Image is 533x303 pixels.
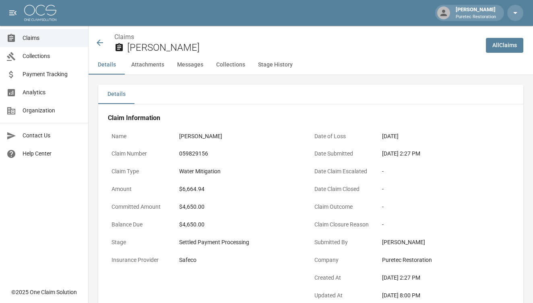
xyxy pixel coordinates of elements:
[108,252,176,268] p: Insurance Provider
[311,181,378,197] p: Date Claim Closed
[23,52,82,60] span: Collections
[311,199,378,215] p: Claim Outcome
[179,220,307,229] div: $4,650.00
[98,85,134,104] button: Details
[23,106,82,115] span: Organization
[23,131,82,140] span: Contact Us
[23,149,82,158] span: Help Center
[382,291,510,300] div: [DATE] 8:00 PM
[108,199,176,215] p: Committed Amount
[311,235,378,250] p: Submitted By
[127,42,479,54] h2: [PERSON_NAME]
[382,185,510,193] div: -
[382,220,510,229] div: -
[114,32,479,42] nav: breadcrumb
[179,203,307,211] div: $4,650.00
[108,217,176,232] p: Balance Due
[252,55,299,75] button: Stage History
[24,5,56,21] img: ocs-logo-white-transparent.png
[89,55,125,75] button: Details
[486,38,523,53] a: AllClaims
[114,33,134,41] a: Claims
[125,55,171,75] button: Attachments
[382,149,510,158] div: [DATE] 2:27 PM
[179,167,307,176] div: Water Mitigation
[311,146,378,162] p: Date Submitted
[382,167,510,176] div: -
[179,238,307,247] div: Settled Payment Processing
[311,164,378,179] p: Date Claim Escalated
[108,164,176,179] p: Claim Type
[108,129,176,144] p: Name
[23,88,82,97] span: Analytics
[382,256,510,264] div: Puretec Restoration
[382,238,510,247] div: [PERSON_NAME]
[108,114,514,122] h4: Claim Information
[452,6,499,20] div: [PERSON_NAME]
[382,203,510,211] div: -
[311,252,378,268] p: Company
[382,132,510,141] div: [DATE]
[210,55,252,75] button: Collections
[108,181,176,197] p: Amount
[5,5,21,21] button: open drawer
[11,288,77,296] div: © 2025 One Claim Solution
[311,217,378,232] p: Claim Closure Reason
[98,85,523,104] div: details tabs
[179,185,307,193] div: $6,664.94
[179,132,307,141] div: [PERSON_NAME]
[382,274,510,282] div: [DATE] 2:27 PM
[179,149,307,158] div: 059829156
[89,55,533,75] div: anchor tabs
[179,256,307,264] div: Safeco
[108,146,176,162] p: Claim Number
[23,34,82,42] span: Claims
[311,129,378,144] p: Date of Loss
[456,14,496,21] p: Puretec Restoration
[108,235,176,250] p: Stage
[311,270,378,286] p: Created At
[23,70,82,79] span: Payment Tracking
[171,55,210,75] button: Messages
